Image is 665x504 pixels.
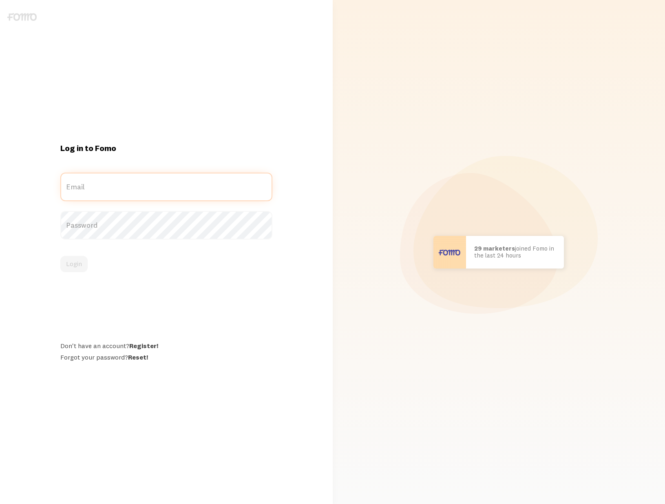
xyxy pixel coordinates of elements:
b: 29 marketers [474,244,515,252]
div: Don't have an account? [60,342,272,350]
img: fomo-logo-gray-b99e0e8ada9f9040e2984d0d95b3b12da0074ffd48d1e5cb62ac37fc77b0b268.svg [7,13,37,21]
label: Email [60,173,272,201]
label: Password [60,211,272,240]
h1: Log in to Fomo [60,143,272,153]
a: Reset! [128,353,148,361]
a: Register! [129,342,158,350]
div: Forgot your password? [60,353,272,361]
img: User avatar [433,236,466,269]
p: joined Fomo in the last 24 hours [474,245,556,259]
